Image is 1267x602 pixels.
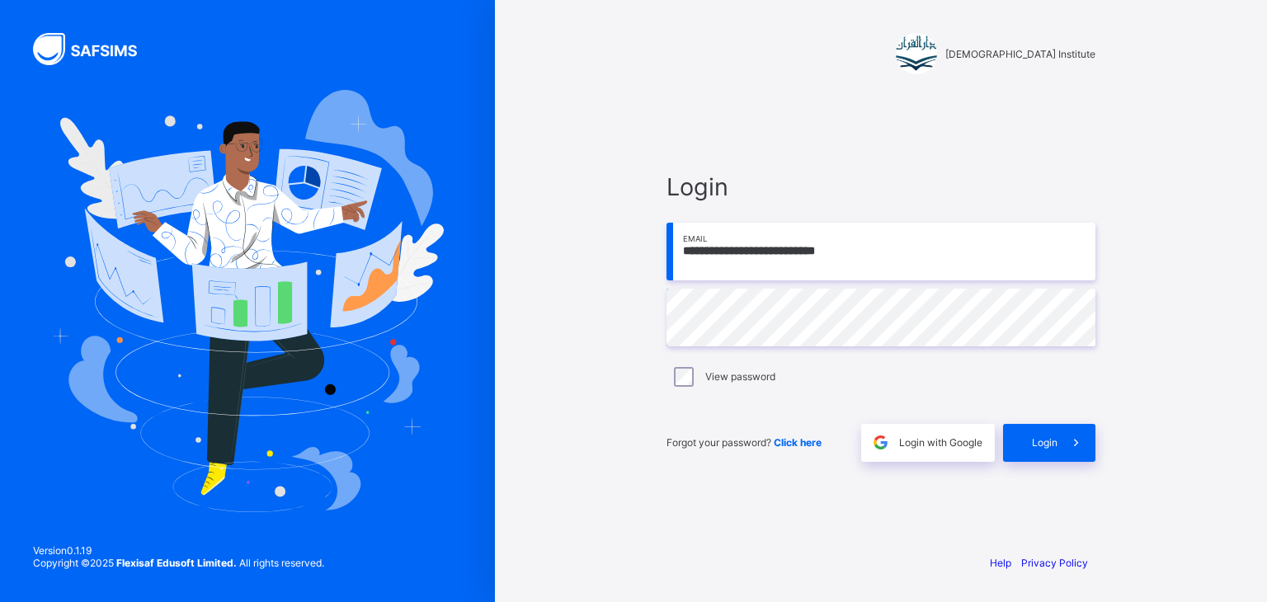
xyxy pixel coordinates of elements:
[666,436,822,449] span: Forgot your password?
[1021,557,1088,569] a: Privacy Policy
[1032,436,1057,449] span: Login
[990,557,1011,569] a: Help
[116,557,237,569] strong: Flexisaf Edusoft Limited.
[899,436,982,449] span: Login with Google
[33,557,324,569] span: Copyright © 2025 All rights reserved.
[666,172,1095,201] span: Login
[774,436,822,449] a: Click here
[51,90,444,512] img: Hero Image
[33,33,157,65] img: SAFSIMS Logo
[705,370,775,383] label: View password
[33,544,324,557] span: Version 0.1.19
[945,48,1095,60] span: [DEMOGRAPHIC_DATA] Institute
[871,433,890,452] img: google.396cfc9801f0270233282035f929180a.svg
